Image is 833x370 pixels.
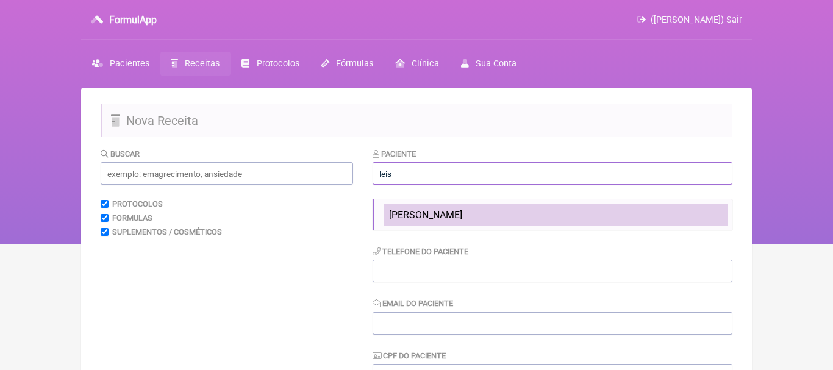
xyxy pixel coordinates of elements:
label: Email do Paciente [373,299,453,308]
input: exemplo: emagrecimento, ansiedade [101,162,353,185]
span: ([PERSON_NAME]) Sair [651,15,742,25]
span: Sua Conta [476,59,517,69]
span: Receitas [185,59,220,69]
label: Paciente [373,149,416,158]
span: Fórmulas [336,59,373,69]
label: Buscar [101,149,140,158]
a: Pacientes [81,52,160,76]
h2: Nova Receita [101,104,732,137]
span: Pacientes [110,59,149,69]
a: Receitas [160,52,231,76]
h3: FormulApp [109,14,157,26]
label: Protocolos [112,199,163,208]
span: [PERSON_NAME] [389,209,462,221]
span: Protocolos [257,59,299,69]
a: Clínica [384,52,450,76]
a: Protocolos [231,52,310,76]
span: Clínica [412,59,439,69]
a: Sua Conta [450,52,527,76]
a: Fórmulas [310,52,384,76]
label: Formulas [112,213,152,222]
label: CPF do Paciente [373,351,446,360]
label: Suplementos / Cosméticos [112,227,222,237]
label: Telefone do Paciente [373,247,468,256]
a: ([PERSON_NAME]) Sair [637,15,742,25]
